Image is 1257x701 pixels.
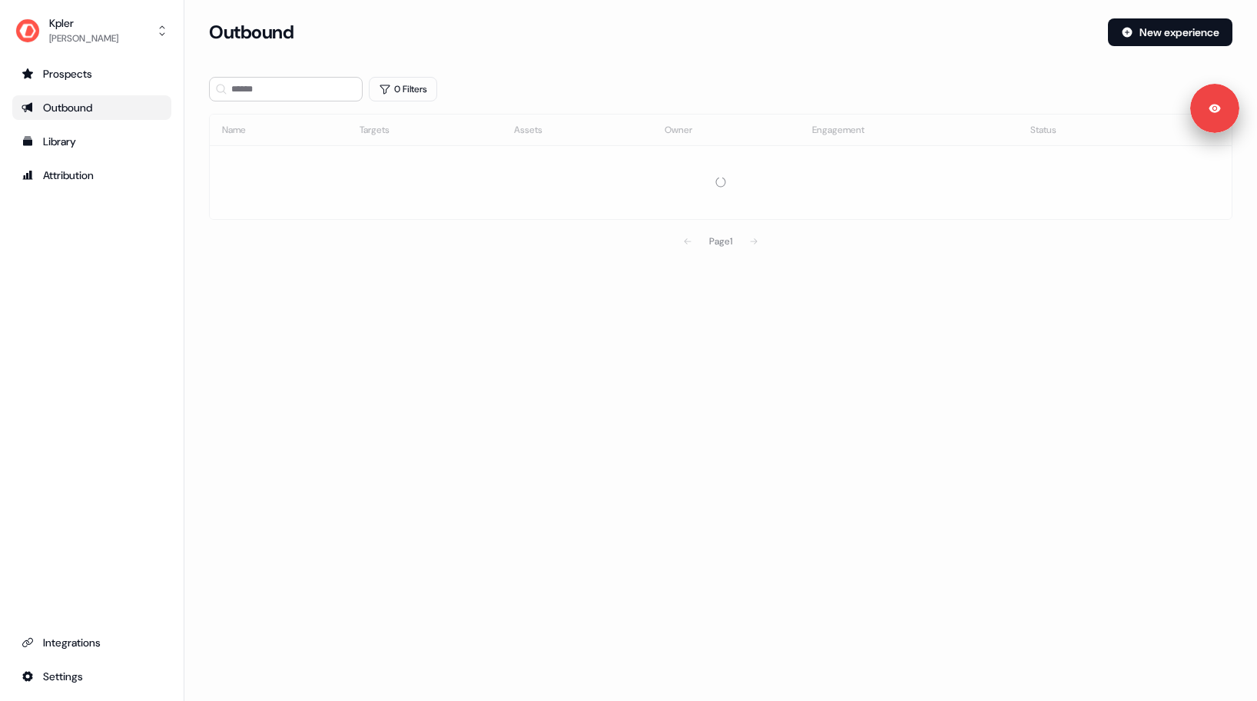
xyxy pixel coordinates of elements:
[12,61,171,86] a: Go to prospects
[12,664,171,689] a: Go to integrations
[12,12,171,49] button: Kpler[PERSON_NAME]
[22,669,162,684] div: Settings
[22,66,162,81] div: Prospects
[49,31,118,46] div: [PERSON_NAME]
[12,630,171,655] a: Go to integrations
[49,15,118,31] div: Kpler
[369,77,437,101] button: 0 Filters
[22,100,162,115] div: Outbound
[12,163,171,188] a: Go to attribution
[22,168,162,183] div: Attribution
[209,21,294,44] h3: Outbound
[12,129,171,154] a: Go to templates
[22,134,162,149] div: Library
[1108,18,1232,46] button: New experience
[12,95,171,120] a: Go to outbound experience
[22,635,162,650] div: Integrations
